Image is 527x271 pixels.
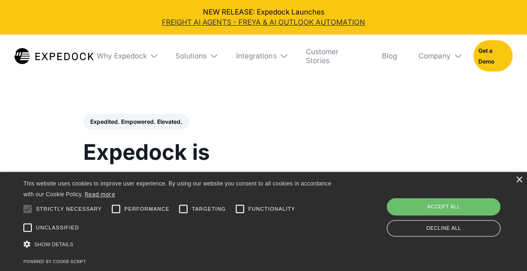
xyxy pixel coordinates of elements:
[248,205,295,213] span: Functionality
[83,139,253,242] h1: Expedock is your competitive advantage
[515,177,522,184] div: Close
[97,51,147,60] div: Why Expedock
[387,198,500,215] div: Accept all
[85,191,115,198] a: Read more
[36,224,79,232] span: Unclassified
[480,226,527,271] iframe: Chat Widget
[34,242,73,247] span: Show details
[168,35,222,78] div: Solutions
[419,51,451,60] div: Company
[124,205,170,213] span: Performance
[7,7,520,27] div: NEW RELEASE: Expedock Launches
[236,51,276,60] div: Integrations
[23,180,331,198] span: This website uses cookies to improve user experience. By using our website you consent to all coo...
[7,17,520,27] a: FREIGHT AI AGENTS - FREYA & AI OUTLOOK AUTOMATION
[192,205,225,213] span: Targeting
[229,35,291,78] div: Integrations
[23,259,86,264] a: Powered by cookie-script
[298,35,368,78] a: Customer Stories
[23,238,336,251] div: Show details
[375,35,404,78] a: Blog
[387,220,500,236] div: Decline all
[175,51,207,60] div: Solutions
[36,205,102,213] span: Strictly necessary
[89,35,161,78] div: Why Expedock
[411,35,466,78] div: Company
[473,40,513,72] a: Get a Demo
